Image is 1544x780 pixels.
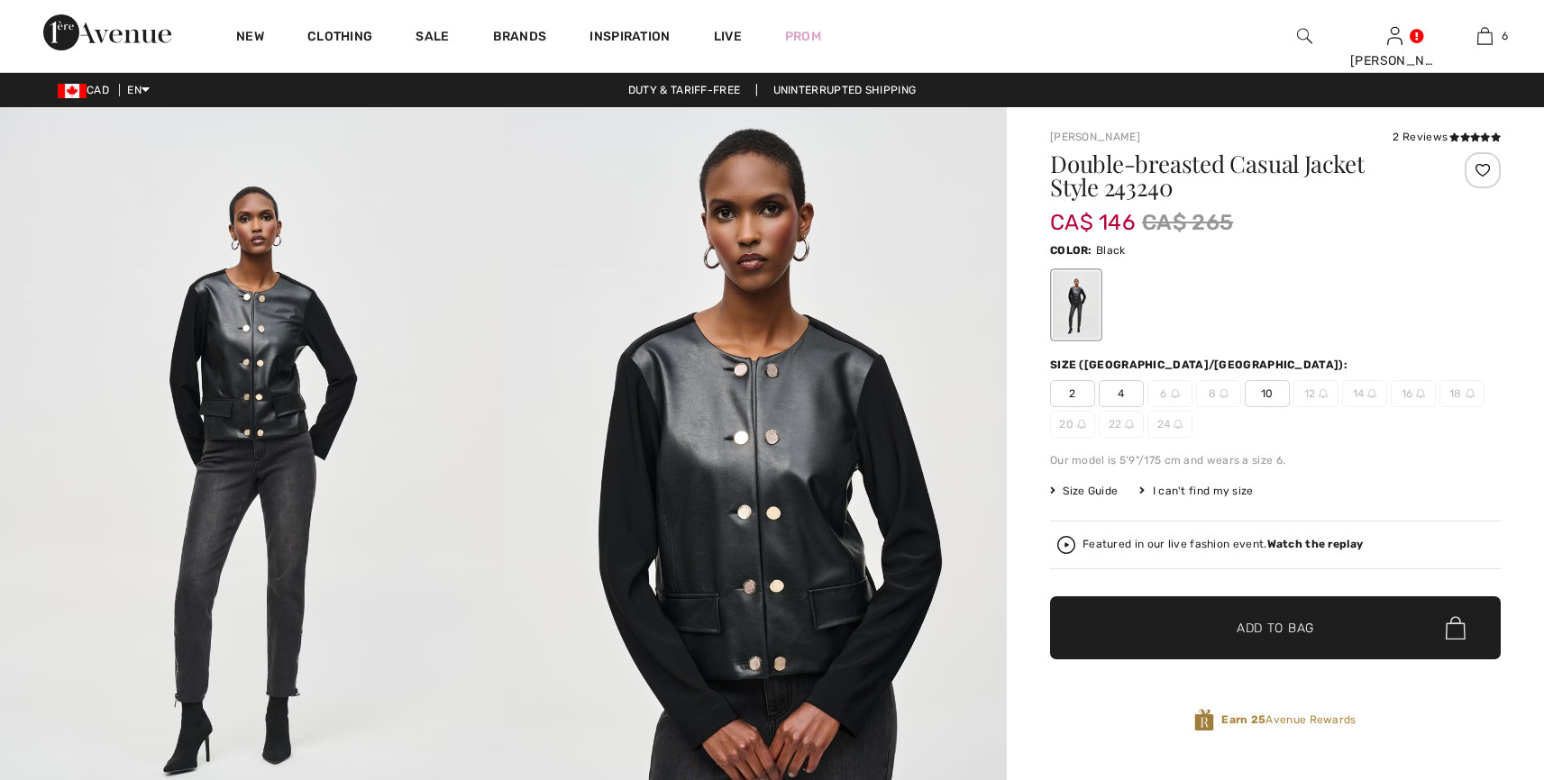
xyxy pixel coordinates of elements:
[493,29,547,48] a: Brands
[1220,389,1229,398] img: ring-m.svg
[1393,129,1501,145] div: 2 Reviews
[58,84,87,98] img: Canadian Dollar
[1171,389,1180,398] img: ring-m.svg
[1194,708,1214,732] img: Avenue Rewards
[1196,380,1241,407] span: 8
[1221,712,1356,728] span: Avenue Rewards
[1050,192,1135,235] span: CA$ 146
[589,29,670,48] span: Inspiration
[1096,244,1126,257] span: Black
[1221,713,1265,726] strong: Earn 25
[1050,131,1140,143] a: [PERSON_NAME]
[1391,380,1436,407] span: 16
[714,27,742,46] a: Live
[1099,380,1144,407] span: 4
[1387,25,1402,47] img: My Info
[127,84,150,96] span: EN
[1446,616,1466,639] img: Bag.svg
[1440,25,1529,47] a: 6
[785,27,821,46] a: Prom
[1077,420,1086,429] img: ring-m.svg
[1237,619,1314,638] span: Add to Bag
[1319,389,1328,398] img: ring-m.svg
[1502,28,1508,44] span: 6
[1147,411,1192,438] span: 24
[1293,380,1338,407] span: 12
[416,29,449,48] a: Sale
[58,84,116,96] span: CAD
[1466,389,1475,398] img: ring-m.svg
[307,29,372,48] a: Clothing
[1147,380,1192,407] span: 6
[1267,538,1364,550] strong: Watch the replay
[1050,596,1501,659] button: Add to Bag
[1174,420,1183,429] img: ring-m.svg
[1416,389,1425,398] img: ring-m.svg
[1050,244,1092,257] span: Color:
[1053,271,1100,339] div: Black
[1245,380,1290,407] span: 10
[1083,539,1363,550] div: Featured in our live fashion event.
[236,29,264,48] a: New
[1477,25,1493,47] img: My Bag
[1050,152,1426,199] h1: Double-breasted Casual Jacket Style 243240
[1125,420,1134,429] img: ring-m.svg
[1050,380,1095,407] span: 2
[1142,206,1233,239] span: CA$ 265
[1057,536,1075,554] img: Watch the replay
[1342,380,1387,407] span: 14
[43,14,171,50] img: 1ère Avenue
[1367,389,1376,398] img: ring-m.svg
[1050,357,1351,373] div: Size ([GEOGRAPHIC_DATA]/[GEOGRAPHIC_DATA]):
[1439,380,1485,407] span: 18
[1139,483,1253,499] div: I can't find my size
[1297,25,1312,47] img: search the website
[1050,411,1095,438] span: 20
[1050,483,1118,499] span: Size Guide
[1350,51,1439,70] div: [PERSON_NAME]
[1387,27,1402,44] a: Sign In
[1050,452,1501,468] div: Our model is 5'9"/175 cm and wears a size 6.
[1099,411,1144,438] span: 22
